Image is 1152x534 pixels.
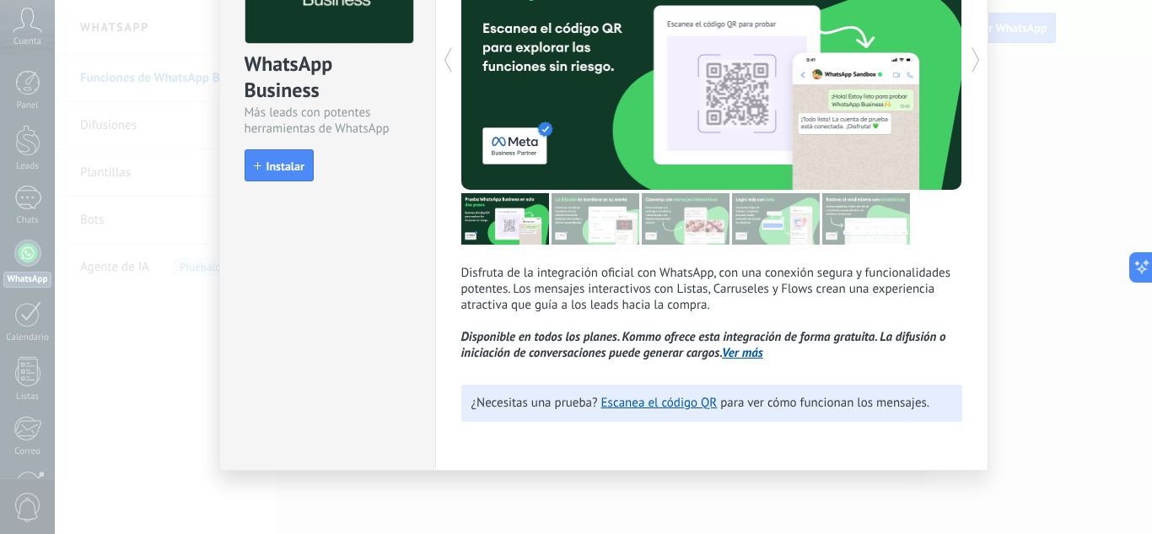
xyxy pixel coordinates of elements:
[642,193,729,245] img: tour_image_1009fe39f4f058b759f0df5a2b7f6f06.png
[720,395,929,411] span: para ver cómo funcionan los mensajes.
[461,265,962,361] p: Disfruta de la integración oficial con WhatsApp, con una conexión segura y funcionalidades potent...
[245,105,411,137] div: Más leads con potentes herramientas de WhatsApp
[722,345,763,361] a: Ver más
[266,160,304,172] span: Instalar
[601,395,718,411] a: Escanea el código QR
[245,149,314,181] button: Instalar
[461,329,946,361] i: Disponible en todos los planes. Kommo ofrece esta integración de forma gratuita. La difusión o in...
[245,51,411,105] div: WhatsApp Business
[471,395,598,411] span: ¿Necesitas una prueba?
[461,193,549,245] img: tour_image_7a4924cebc22ed9e3259523e50fe4fd6.png
[732,193,820,245] img: tour_image_62c9952fc9cf984da8d1d2aa2c453724.png
[822,193,910,245] img: tour_image_cc377002d0016b7ebaeb4dbe65cb2175.png
[552,193,639,245] img: tour_image_cc27419dad425b0ae96c2716632553fa.png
